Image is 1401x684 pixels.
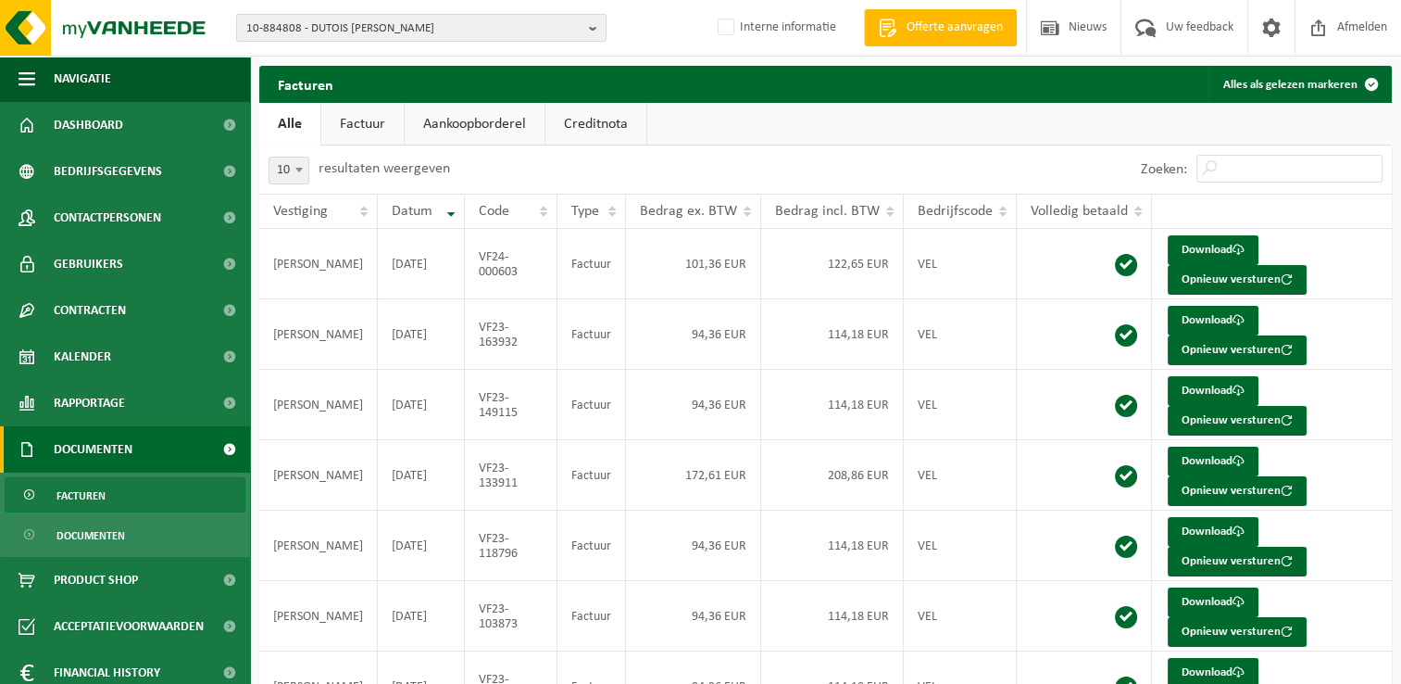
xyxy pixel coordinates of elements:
span: Navigatie [54,56,111,102]
td: 94,36 EUR [626,299,761,370]
td: [DATE] [378,299,465,370]
span: 10 [269,158,308,184]
td: VEL [904,581,1017,652]
label: Interne informatie [714,14,836,42]
a: Download [1168,376,1258,406]
td: [DATE] [378,440,465,511]
td: VEL [904,511,1017,581]
td: 122,65 EUR [761,229,904,299]
a: Facturen [5,477,245,513]
a: Aankoopborderel [405,103,544,146]
td: 94,36 EUR [626,581,761,652]
span: Bedrag incl. BTW [775,204,880,219]
td: VF23-118796 [465,511,557,581]
td: [DATE] [378,581,465,652]
td: [DATE] [378,370,465,440]
span: Code [479,204,509,219]
td: 114,18 EUR [761,299,904,370]
a: Documenten [5,517,245,552]
button: Opnieuw versturen [1168,336,1307,365]
span: Gebruikers [54,241,123,287]
td: Factuur [557,581,626,652]
label: Zoeken: [1141,162,1187,177]
td: VEL [904,370,1017,440]
a: Creditnota [545,103,646,146]
td: Factuur [557,299,626,370]
button: Opnieuw versturen [1168,617,1307,647]
td: VF24-000603 [465,229,557,299]
span: Offerte aanvragen [902,19,1007,37]
span: 10-884808 - DUTOIS [PERSON_NAME] [246,15,582,43]
button: 10-884808 - DUTOIS [PERSON_NAME] [236,14,607,42]
button: Opnieuw versturen [1168,406,1307,436]
a: Download [1168,306,1258,336]
td: Factuur [557,370,626,440]
td: VF23-149115 [465,370,557,440]
td: 114,18 EUR [761,581,904,652]
td: VF23-103873 [465,581,557,652]
span: Documenten [54,426,132,473]
span: 10 [269,157,309,184]
span: Product Shop [54,557,138,603]
span: Bedrijfsgegevens [54,148,162,195]
span: Kalender [54,334,111,380]
td: 94,36 EUR [626,370,761,440]
span: Datum [392,204,432,219]
span: Dashboard [54,102,123,148]
button: Opnieuw versturen [1168,476,1307,506]
label: resultaten weergeven [319,161,450,176]
span: Documenten [56,518,125,553]
button: Opnieuw versturen [1168,265,1307,295]
a: Offerte aanvragen [864,9,1017,46]
td: 94,36 EUR [626,511,761,581]
button: Alles als gelezen markeren [1208,66,1390,103]
td: VF23-133911 [465,440,557,511]
a: Download [1168,588,1258,617]
span: Facturen [56,478,106,513]
td: [DATE] [378,229,465,299]
a: Factuur [321,103,404,146]
a: Download [1168,235,1258,265]
td: Factuur [557,511,626,581]
h2: Facturen [259,66,352,102]
a: Alle [259,103,320,146]
td: [PERSON_NAME] [259,229,378,299]
td: 172,61 EUR [626,440,761,511]
td: 208,86 EUR [761,440,904,511]
td: VEL [904,229,1017,299]
span: Bedrijfscode [918,204,993,219]
a: Download [1168,517,1258,547]
span: Type [571,204,599,219]
td: [PERSON_NAME] [259,581,378,652]
span: Acceptatievoorwaarden [54,603,204,650]
button: Opnieuw versturen [1168,547,1307,576]
td: [PERSON_NAME] [259,511,378,581]
td: VEL [904,299,1017,370]
a: Download [1168,447,1258,476]
td: 101,36 EUR [626,229,761,299]
td: [PERSON_NAME] [259,370,378,440]
td: VF23-163932 [465,299,557,370]
td: Factuur [557,229,626,299]
td: 114,18 EUR [761,511,904,581]
td: 114,18 EUR [761,370,904,440]
span: Contracten [54,287,126,334]
td: Factuur [557,440,626,511]
span: Bedrag ex. BTW [640,204,737,219]
span: Vestiging [273,204,328,219]
span: Rapportage [54,380,125,426]
td: VEL [904,440,1017,511]
td: [DATE] [378,511,465,581]
span: Volledig betaald [1031,204,1128,219]
td: [PERSON_NAME] [259,440,378,511]
td: [PERSON_NAME] [259,299,378,370]
span: Contactpersonen [54,195,161,241]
